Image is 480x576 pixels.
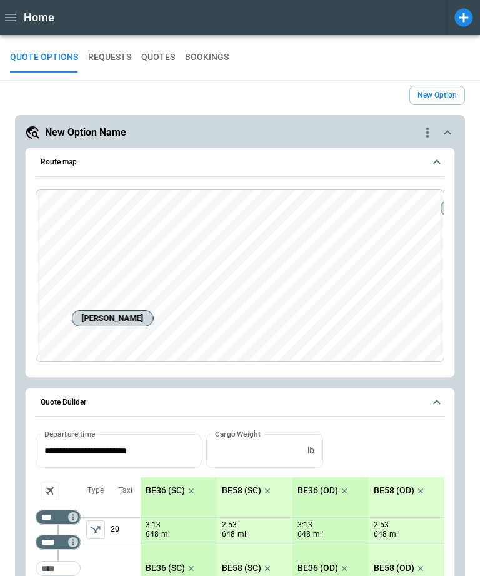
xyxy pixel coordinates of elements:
h1: Home [24,10,54,25]
div: Too short [36,535,81,550]
label: Cargo Weight [215,428,261,439]
p: BE58 (SC) [222,563,261,573]
h6: Quote Builder [41,398,86,407]
span: [PERSON_NAME] [77,312,148,325]
p: 2:53 [374,520,389,530]
canvas: Map [36,190,444,374]
p: BE36 (SC) [146,563,185,573]
p: BE58 (SC) [222,485,261,496]
button: Quote Builder [36,388,444,417]
span: Type of sector [86,520,105,539]
p: lb [307,445,314,456]
p: BE36 (SC) [146,485,185,496]
p: 2:53 [222,520,237,530]
p: mi [313,529,322,540]
p: BE58 (OD) [374,563,414,573]
button: BOOKINGS [185,43,229,73]
h6: Route map [41,158,77,166]
button: left aligned [86,520,105,539]
p: BE36 (OD) [297,563,338,573]
div: Too short [36,561,81,576]
p: 3:13 [297,520,312,530]
p: 3:13 [146,520,161,530]
button: New Option Namequote-option-actions [25,125,455,140]
p: mi [389,529,398,540]
p: Type [87,485,104,496]
div: Too short [36,510,81,525]
p: 648 [146,529,159,540]
p: 648 [374,529,387,540]
h5: New Option Name [45,126,126,139]
button: QUOTE OPTIONS [10,43,78,73]
p: Taxi [119,485,132,496]
p: 648 [222,529,235,540]
button: QUOTES [141,43,175,73]
div: quote-option-actions [420,125,435,140]
span: Aircraft selection [41,482,59,500]
button: Route map [36,148,444,177]
button: REQUESTS [88,43,131,73]
p: BE36 (OD) [297,485,338,496]
p: BE58 (OD) [374,485,414,496]
p: mi [237,529,246,540]
p: 20 [111,518,141,542]
p: 648 [297,529,311,540]
div: Route map [36,189,444,362]
label: Departure time [44,428,96,439]
p: mi [161,529,170,540]
button: New Option [409,86,465,105]
input: Choose date, selected date is Oct 12, 2025 [36,434,192,467]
